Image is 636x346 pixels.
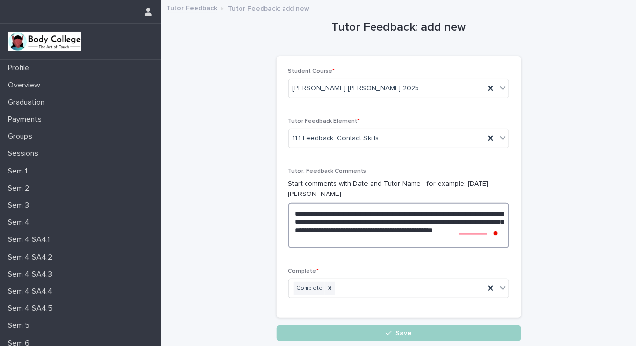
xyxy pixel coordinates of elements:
p: Overview [4,81,48,90]
a: Tutor Feedback [166,2,217,13]
p: Sem 3 [4,201,37,210]
p: Sessions [4,149,46,158]
p: Graduation [4,98,52,107]
p: Sem 4 SA4.3 [4,270,60,279]
span: Complete [288,268,319,274]
span: 11.1 Feedback: Contact Skills [293,133,379,144]
p: Sem 1 [4,167,35,176]
p: Sem 4 SA4.1 [4,235,58,244]
p: Sem 4 SA4.4 [4,287,61,296]
div: Complete [294,282,325,295]
p: Sem 5 [4,321,38,330]
p: Tutor Feedback: add new [228,2,309,13]
p: Profile [4,64,37,73]
span: [PERSON_NAME] [PERSON_NAME] 2025 [293,84,419,94]
span: Tutor: Feedback Comments [288,168,367,174]
p: Payments [4,115,49,124]
textarea: To enrich screen reader interactions, please activate Accessibility in Grammarly extension settings [288,203,509,248]
p: Sem 4 SA4.2 [4,253,60,262]
span: Student Course [288,68,335,74]
span: Tutor Feedback Element [288,118,360,124]
img: xvtzy2PTuGgGH0xbwGb2 [8,32,81,51]
p: Sem 4 SA4.5 [4,304,61,313]
p: Start comments with Date and Tutor Name - for example: [DATE] [PERSON_NAME] [288,179,509,199]
p: Sem 2 [4,184,37,193]
span: Save [395,330,412,337]
button: Save [277,325,521,341]
p: Sem 4 [4,218,38,227]
p: Groups [4,132,40,141]
h1: Tutor Feedback: add new [277,21,521,35]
